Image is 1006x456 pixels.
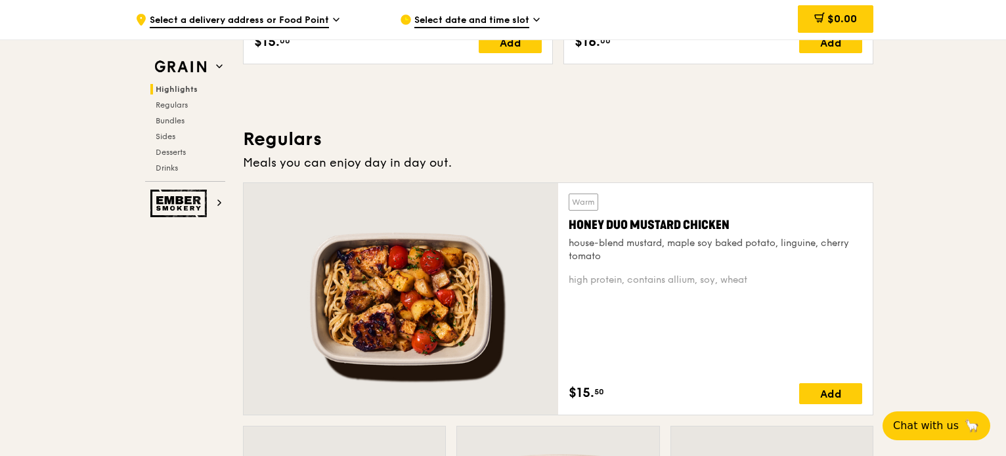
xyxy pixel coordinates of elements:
div: high protein, contains allium, soy, wheat [569,274,862,287]
span: 50 [594,386,604,397]
span: Select date and time slot [414,14,529,28]
div: Add [799,383,862,404]
span: Regulars [156,100,188,110]
span: 00 [600,35,611,46]
button: Chat with us🦙 [883,411,990,440]
div: Add [479,32,542,53]
span: Drinks [156,163,178,173]
span: Bundles [156,116,185,125]
span: Highlights [156,85,198,94]
span: Sides [156,132,175,141]
span: Chat with us [893,418,959,434]
span: $15. [569,383,594,403]
span: $16. [575,32,600,52]
span: $0.00 [827,12,857,25]
span: Select a delivery address or Food Point [150,14,329,28]
div: Warm [569,194,598,211]
div: house-blend mustard, maple soy baked potato, linguine, cherry tomato [569,237,862,263]
span: Desserts [156,148,186,157]
img: Grain web logo [150,55,211,79]
div: Meals you can enjoy day in day out. [243,154,873,172]
span: 🦙 [964,418,980,434]
img: Ember Smokery web logo [150,190,211,217]
div: Honey Duo Mustard Chicken [569,216,862,234]
h3: Regulars [243,127,873,151]
span: 00 [280,35,290,46]
span: $15. [254,32,280,52]
div: Add [799,32,862,53]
